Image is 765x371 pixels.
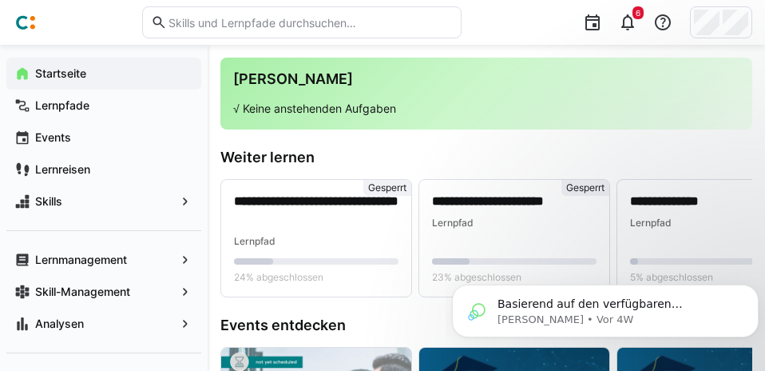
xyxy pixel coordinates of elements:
[234,271,323,284] span: 24% abgeschlossen
[234,235,275,247] span: Lernpfad
[566,182,604,194] span: Gesperrt
[220,317,346,334] h3: Events entdecken
[220,149,752,166] h3: Weiter lernen
[52,46,292,345] span: Basierend auf den verfügbaren Informationen gibt es keine direkte Export-Funktion für ein einzeln...
[446,251,765,363] iframe: Intercom notifications Nachricht
[432,217,474,229] span: Lernpfad
[432,271,521,284] span: 23% abgeschlossen
[52,62,293,76] p: Message from Eddy, sent Vor 4W
[636,8,640,18] span: 6
[233,70,739,88] h3: [PERSON_NAME]
[167,15,453,30] input: Skills und Lernpfade durchsuchen…
[368,182,406,194] span: Gesperrt
[233,101,739,117] p: √ Keine anstehenden Aufgaben
[630,217,672,229] span: Lernpfad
